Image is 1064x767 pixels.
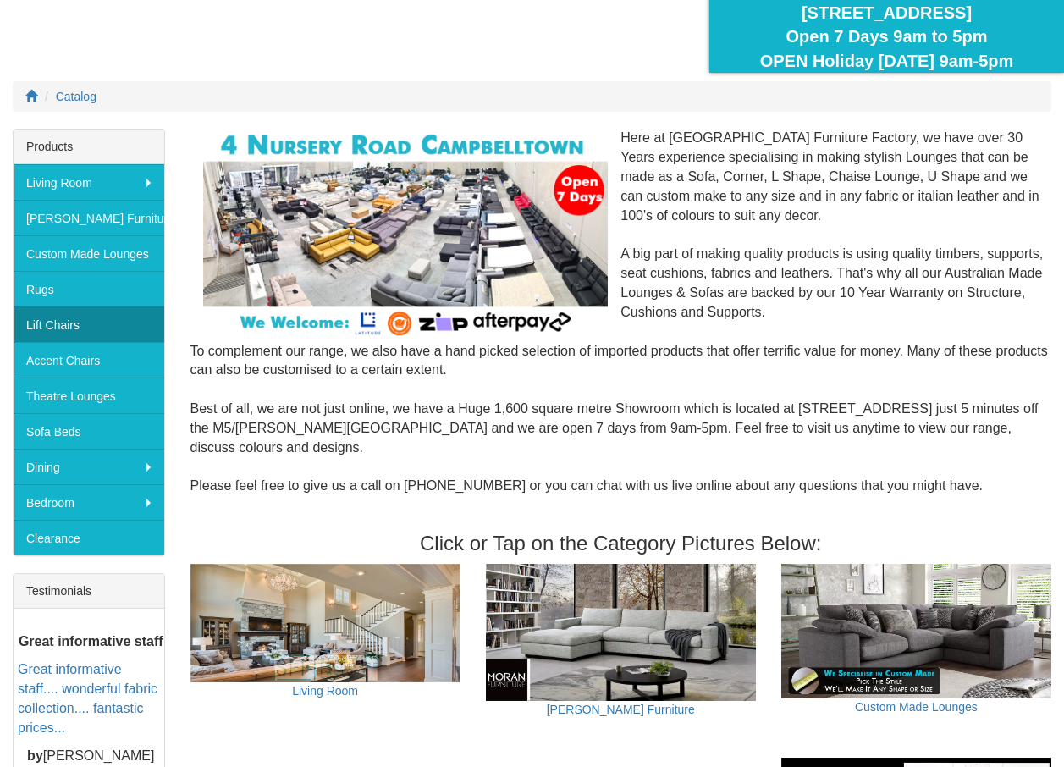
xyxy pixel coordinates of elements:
[190,129,1052,516] div: Here at [GEOGRAPHIC_DATA] Furniture Factory, we have over 30 Years experience specialising in mak...
[14,342,164,378] a: Accent Chairs
[19,635,163,649] b: Great informative staff
[486,564,756,701] img: Moran Furniture
[14,378,164,413] a: Theatre Lounges
[14,484,164,520] a: Bedroom
[292,684,358,698] a: Living Room
[27,748,43,763] b: by
[14,413,164,449] a: Sofa Beds
[14,130,164,164] div: Products
[190,564,460,683] img: Living Room
[14,200,164,235] a: [PERSON_NAME] Furniture
[18,747,164,766] p: [PERSON_NAME]
[203,129,609,339] img: Corner Modular Lounges
[56,90,96,103] a: Catalog
[547,703,695,716] a: [PERSON_NAME] Furniture
[14,306,164,342] a: Lift Chairs
[855,700,978,714] a: Custom Made Lounges
[14,574,164,609] div: Testimonials
[14,235,164,271] a: Custom Made Lounges
[190,532,1052,555] h3: Click or Tap on the Category Pictures Below:
[14,449,164,484] a: Dining
[14,164,164,200] a: Living Room
[781,564,1051,699] img: Custom Made Lounges
[18,663,157,736] a: Great informative staff.... wonderful fabric collection.... fantastic prices...
[14,520,164,555] a: Clearance
[14,271,164,306] a: Rugs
